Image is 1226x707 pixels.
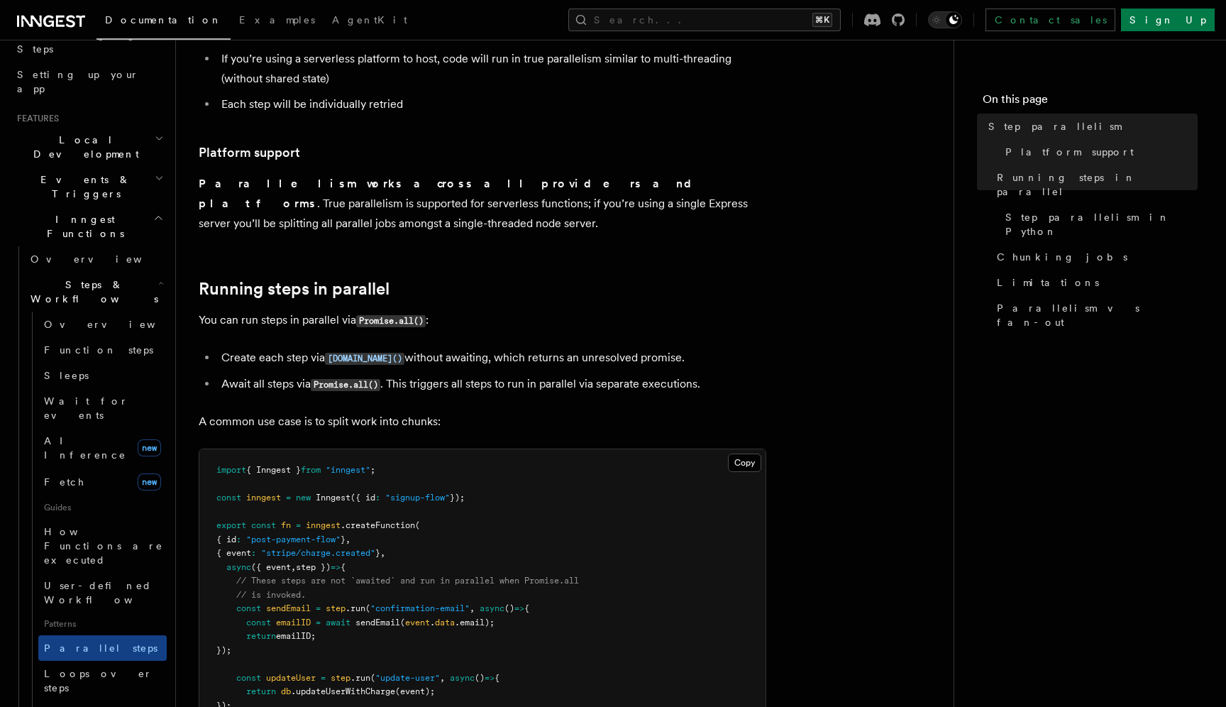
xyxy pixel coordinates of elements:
a: Leveraging Steps [11,22,167,62]
button: Events & Triggers [11,167,167,207]
strong: Parallelism works across all providers and platforms [199,177,703,210]
span: const [251,520,276,530]
span: Examples [239,14,315,26]
span: async [226,562,251,572]
span: Platform support [1005,145,1134,159]
span: .run [346,603,365,613]
code: [DOMAIN_NAME]() [325,353,404,365]
span: sendEmail [355,618,400,627]
span: Inngest Functions [11,212,153,241]
span: Overview [31,253,177,265]
span: , [470,603,475,613]
span: Parallel steps [44,642,158,654]
span: ; [370,465,375,475]
span: .run [350,673,370,683]
span: => [514,603,524,613]
span: (event); [395,686,435,696]
span: , [291,562,296,572]
span: , [440,673,445,683]
span: AI Inference [44,435,126,461]
span: Events & Triggers [11,172,155,201]
span: "update-user" [375,673,440,683]
code: Promise.all() [356,315,426,327]
span: await [326,618,350,627]
span: : [236,535,241,544]
span: step [331,673,350,683]
span: How Functions are executed [44,526,163,566]
a: Step parallelism in Python [1000,204,1198,244]
span: } [341,535,346,544]
button: Steps & Workflows [25,272,167,312]
span: Setting up your app [17,69,139,94]
span: data [435,618,455,627]
span: emailID [276,618,311,627]
span: import [216,465,246,475]
span: = [296,520,301,530]
span: .createFunction [341,520,415,530]
span: const [236,673,261,683]
li: Await all steps via . This triggers all steps to run in parallel via separate executions. [217,374,766,395]
span: "stripe/charge.created" [261,548,375,558]
span: => [331,562,341,572]
button: Local Development [11,127,167,167]
a: AI Inferencenew [38,428,167,468]
p: A common use case is to split work into chunks: [199,412,766,432]
span: = [316,603,321,613]
a: Step parallelism [983,114,1198,139]
kbd: ⌘K [812,13,832,27]
span: fn [281,520,291,530]
span: = [316,618,321,627]
span: step [326,603,346,613]
a: Setting up your app [11,62,167,102]
a: Chunking jobs [991,244,1198,270]
a: Contact sales [985,9,1115,31]
span: , [346,535,350,544]
a: Loops over steps [38,661,167,701]
span: Inngest [316,493,350,503]
span: Step parallelism in Python [1005,210,1198,239]
span: inngest [306,520,341,530]
span: const [216,493,241,503]
span: export [216,520,246,530]
span: return [246,686,276,696]
a: Function steps [38,337,167,363]
span: () [475,673,485,683]
span: Wait for events [44,395,128,421]
span: "inngest" [326,465,370,475]
a: Sleeps [38,363,167,388]
span: Guides [38,496,167,519]
span: ({ event [251,562,291,572]
span: : [251,548,256,558]
span: Patterns [38,613,167,635]
span: Local Development [11,133,155,161]
span: db [281,686,291,696]
span: : [375,493,380,503]
a: User-defined Workflows [38,573,167,613]
span: const [236,603,261,613]
span: ( [370,673,375,683]
code: Promise.all() [311,379,380,391]
a: Parallel steps [38,635,167,661]
h4: On this page [983,91,1198,114]
span: // is invoked. [236,590,306,600]
span: { Inngest } [246,465,301,475]
a: Limitations [991,270,1198,295]
a: Platform support [199,143,300,163]
span: "signup-flow" [385,493,450,503]
a: Parallelism vs fan-out [991,295,1198,335]
span: .updateUserWithCharge [291,686,395,696]
span: return [246,631,276,641]
a: Sign Up [1121,9,1215,31]
span: { id [216,535,236,544]
span: async [450,673,475,683]
span: inngest [246,493,281,503]
span: new [138,439,161,456]
span: step }) [296,562,331,572]
span: const [246,618,271,627]
span: () [504,603,514,613]
span: sendEmail [266,603,311,613]
span: { [495,673,499,683]
span: { [524,603,529,613]
span: emailID; [276,631,316,641]
span: . [430,618,435,627]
